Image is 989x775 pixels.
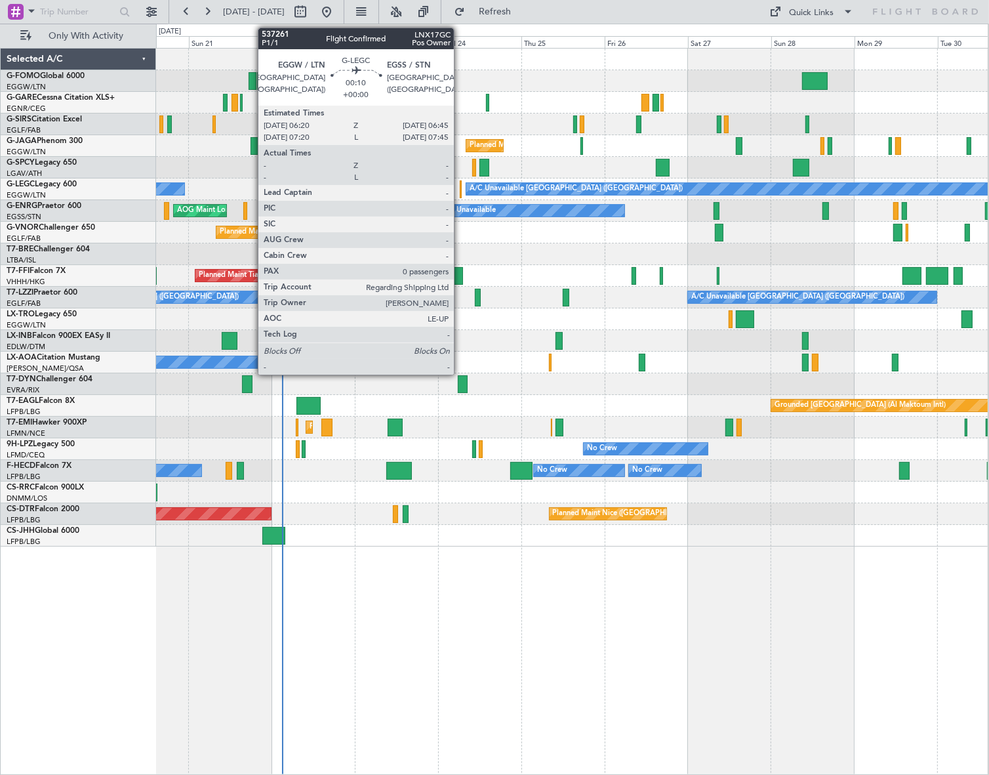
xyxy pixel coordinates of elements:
button: Refresh [448,1,527,22]
a: G-SIRSCitation Excel [7,115,82,123]
span: G-SIRS [7,115,31,123]
span: G-SPCY [7,159,35,167]
span: G-GARE [7,94,37,102]
a: LFMD/CEQ [7,450,45,460]
div: Quick Links [790,7,834,20]
span: T7-EAGL [7,397,39,405]
span: CS-RRC [7,484,35,492]
a: 9H-LPZLegacy 500 [7,440,75,448]
div: A/C Unavailable [GEOGRAPHIC_DATA] ([GEOGRAPHIC_DATA]) [691,287,904,307]
div: Grounded [GEOGRAPHIC_DATA] (Al Maktoum Intl) [775,396,946,415]
div: A/C Unavailable [441,201,496,220]
span: T7-BRE [7,245,33,253]
a: G-GARECessna Citation XLS+ [7,94,115,102]
a: DNMM/LOS [7,493,47,503]
span: LX-INB [7,332,32,340]
a: EGGW/LTN [7,320,46,330]
a: F-HECDFalcon 7X [7,462,71,470]
span: G-VNOR [7,224,39,232]
a: LFPB/LBG [7,407,41,417]
a: EGGW/LTN [7,147,46,157]
span: F-HECD [7,462,35,470]
a: CS-DTRFalcon 2000 [7,505,79,513]
a: G-JAGAPhenom 300 [7,137,83,145]
a: LX-AOACitation Mustang [7,354,100,362]
a: EGGW/LTN [7,190,46,200]
a: [PERSON_NAME]/QSA [7,364,84,373]
span: G-JAGA [7,137,37,145]
button: Only With Activity [14,26,142,47]
a: LFPB/LBG [7,537,41,547]
div: Sun 21 [189,36,272,48]
div: AOG Maint London ([GEOGRAPHIC_DATA]) [177,201,324,220]
span: 9H-LPZ [7,440,33,448]
div: No Crew [537,461,567,480]
div: A/C Unavailable [GEOGRAPHIC_DATA] ([GEOGRAPHIC_DATA]) [470,179,683,199]
input: Trip Number [40,2,115,22]
div: Planned Maint [GEOGRAPHIC_DATA] [310,417,435,437]
div: Mon 22 [272,36,355,48]
a: EGLF/FAB [7,234,41,243]
a: G-VNORChallenger 650 [7,224,95,232]
a: G-FOMOGlobal 6000 [7,72,85,80]
div: Wed 24 [438,36,521,48]
span: Only With Activity [34,31,138,41]
span: Refresh [468,7,523,16]
a: LX-INBFalcon 900EX EASy II [7,332,110,340]
a: G-ENRGPraetor 600 [7,202,81,210]
a: T7-BREChallenger 604 [7,245,90,253]
a: VHHH/HKG [7,277,45,287]
div: No Crew [632,461,662,480]
span: T7-EMI [7,419,32,427]
div: Thu 25 [521,36,605,48]
a: T7-LZZIPraetor 600 [7,289,77,297]
a: EGLF/FAB [7,125,41,135]
span: T7-FFI [7,267,30,275]
a: T7-EAGLFalcon 8X [7,397,75,405]
span: [DATE] - [DATE] [223,6,285,18]
div: Planned Maint [GEOGRAPHIC_DATA] ([GEOGRAPHIC_DATA]) [220,222,426,242]
a: T7-DYNChallenger 604 [7,375,92,383]
span: LX-AOA [7,354,37,362]
div: Fri 26 [605,36,688,48]
a: LX-TROLegacy 650 [7,310,77,318]
div: Sat 27 [688,36,771,48]
a: T7-FFIFalcon 7X [7,267,66,275]
span: LX-TRO [7,310,35,318]
a: LFPB/LBG [7,515,41,525]
span: CS-JHH [7,527,35,535]
div: No Crew [587,439,617,459]
a: CS-JHHGlobal 6000 [7,527,79,535]
div: Planned Maint [GEOGRAPHIC_DATA] ([GEOGRAPHIC_DATA]) [470,136,676,156]
span: T7-DYN [7,375,36,383]
a: G-SPCYLegacy 650 [7,159,77,167]
a: LFPB/LBG [7,472,41,482]
a: EGLF/FAB [7,299,41,308]
div: Planned Maint Tianjin ([GEOGRAPHIC_DATA]) [199,266,352,285]
span: G-ENRG [7,202,37,210]
a: CS-RRCFalcon 900LX [7,484,84,492]
a: LFMN/NCE [7,429,45,438]
div: Mon 29 [855,36,938,48]
a: LGAV/ATH [7,169,42,178]
span: G-LEGC [7,180,35,188]
a: EGSS/STN [7,212,41,222]
a: T7-EMIHawker 900XP [7,419,87,427]
a: EVRA/RIX [7,385,39,395]
button: Quick Links [763,1,860,22]
a: G-LEGCLegacy 600 [7,180,77,188]
a: EGNR/CEG [7,104,46,114]
span: T7-LZZI [7,289,33,297]
span: CS-DTR [7,505,35,513]
div: Planned Maint Nice ([GEOGRAPHIC_DATA]) [553,504,699,524]
div: [DATE] [159,26,181,37]
span: G-FOMO [7,72,40,80]
div: Tue 23 [355,36,438,48]
a: EGGW/LTN [7,82,46,92]
a: EDLW/DTM [7,342,45,352]
div: Sun 28 [771,36,855,48]
a: LTBA/ISL [7,255,36,265]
